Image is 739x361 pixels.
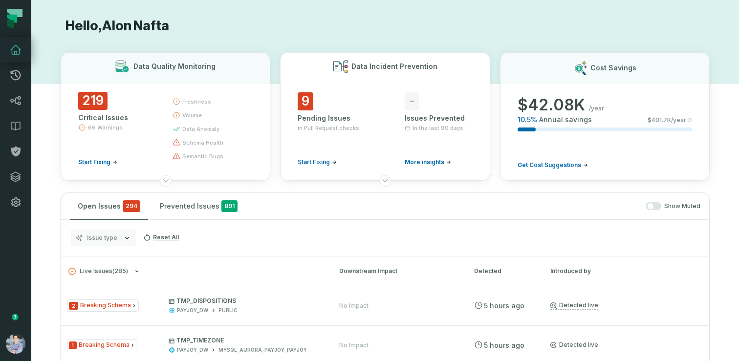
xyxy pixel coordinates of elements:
span: $ 42.08K [518,95,585,115]
span: Live Issues ( 285 ) [68,268,128,275]
div: Show Muted [249,202,700,211]
relative-time: Aug 31, 2025, 6:06 PM PDT [484,341,524,349]
div: Issues Prevented [405,113,473,123]
div: Tooltip anchor [11,313,20,321]
h3: Data Quality Monitoring [133,62,216,71]
span: Get Cost Suggestions [518,161,581,169]
span: Severity [69,341,77,349]
div: Introduced by [550,267,638,276]
span: 10.5 % [518,115,537,125]
a: Start Fixing [298,158,337,166]
span: Start Fixing [298,158,330,166]
span: Issue Type [67,299,139,312]
span: 66 Warnings [88,124,123,131]
span: freshness [182,98,211,106]
p: TMP_DISPOSITIONS [169,297,321,305]
div: Critical Issues [78,113,155,123]
span: /year [589,105,604,112]
a: Get Cost Suggestions [518,161,588,169]
img: avatar of Alon Nafta [6,334,25,354]
span: $ 401.7K /year [648,116,686,124]
a: Detected live [550,341,598,349]
span: Issue Type [67,339,137,351]
h3: Data Incident Prevention [351,62,437,71]
p: TMP_TIMEZONE [169,337,321,344]
div: Detected [474,267,533,276]
div: No Impact [339,341,369,349]
h1: Hello, Alon Nafta [61,18,710,35]
button: Prevented Issues [152,193,245,219]
a: More insights [405,158,451,166]
span: Annual savings [539,115,592,125]
button: Live Issues(285) [68,268,322,275]
div: No Impact [339,302,369,310]
div: Downstream Impact [339,267,456,276]
div: MYSQL_AURORA_PAYJOY_PAYJOY [218,346,307,354]
div: PAYJOY_DW [177,346,208,354]
span: In the last 90 days [413,124,463,132]
button: Data Quality Monitoring219Critical Issues66 WarningsStart Fixingfreshnessvolumedata anomalyschema... [61,52,270,181]
span: in Pull Request checks [298,124,359,132]
relative-time: Aug 31, 2025, 6:06 PM PDT [484,301,524,310]
span: More insights [405,158,444,166]
button: Cost Savings$42.08K/year10.5%Annual savings$401.7K/yearGet Cost Suggestions [500,52,710,181]
span: data anomaly [182,125,219,133]
span: 891 [221,200,238,212]
span: Severity [69,302,78,310]
button: Data Incident Prevention9Pending Issuesin Pull Request checksStart Fixing-Issues PreventedIn the ... [280,52,490,181]
button: Reset All [139,230,183,245]
span: volume [182,111,202,119]
a: Detected live [550,301,598,310]
span: Issue type [87,234,117,242]
span: critical issues and errors combined [123,200,140,212]
span: Start Fixing [78,158,110,166]
span: 219 [78,92,108,110]
div: PUBLIC [218,307,238,314]
button: Issue type [71,230,135,246]
a: Start Fixing [78,158,117,166]
h3: Cost Savings [590,63,636,73]
div: Pending Issues [298,113,366,123]
div: PAYJOY_DW [177,307,208,314]
span: schema health [182,139,223,147]
button: Open Issues [70,193,148,219]
span: - [405,92,419,110]
span: semantic bugs [182,152,223,160]
span: 9 [298,92,313,110]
